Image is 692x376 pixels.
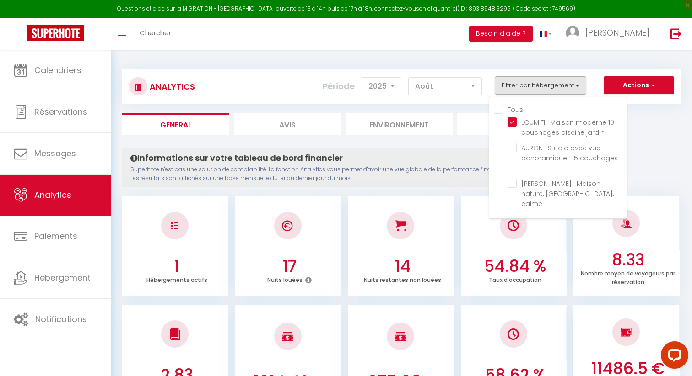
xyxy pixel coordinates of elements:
[130,165,557,183] p: Superhote n'est pas une solution de comptabilité. La fonction Analytics vous permet d'avoir une v...
[34,64,81,76] span: Calendriers
[670,28,682,39] img: logout
[521,143,618,173] span: AURON · Studio avec vue panoramique - 5 couchages -
[146,274,207,284] p: Hébergements actifs
[559,18,661,50] a: ... [PERSON_NAME]
[566,26,579,40] img: ...
[133,18,178,50] a: Chercher
[140,28,171,37] span: Chercher
[128,257,226,276] h3: 1
[585,27,649,38] span: [PERSON_NAME]
[122,113,229,135] li: General
[508,328,519,340] img: NO IMAGE
[35,313,87,325] span: Notifications
[34,272,91,283] span: Hébergement
[457,113,564,135] li: Marché
[654,338,692,376] iframe: LiveChat chat widget
[521,179,614,208] span: [PERSON_NAME] · Maison nature, [GEOGRAPHIC_DATA], calme
[466,257,564,276] h3: 54.84 %
[579,250,677,270] h3: 8.33
[34,148,76,159] span: Messages
[34,230,77,242] span: Paiements
[469,26,533,42] button: Besoin d'aide ?
[353,257,452,276] h3: 14
[581,268,675,286] p: Nombre moyen de voyageurs par réservation
[346,113,453,135] li: Environnement
[364,274,441,284] p: Nuits restantes non louées
[171,222,178,229] img: NO IMAGE
[267,274,303,284] p: Nuits louées
[495,76,586,95] button: Filtrer par hébergement
[27,25,84,41] img: Super Booking
[34,189,71,201] span: Analytics
[130,153,557,163] h4: Informations sur votre tableau de bord financier
[147,76,195,97] h3: Analytics
[521,118,614,137] span: LOUMITI · Maison moderne 10 couchages piscine jardin
[604,76,674,95] button: Actions
[323,76,355,96] label: Période
[419,5,457,12] a: en cliquant ici
[234,113,341,135] li: Avis
[489,274,541,284] p: Taux d'occupation
[621,327,632,338] img: NO IMAGE
[240,257,339,276] h3: 17
[34,106,87,117] span: Réservations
